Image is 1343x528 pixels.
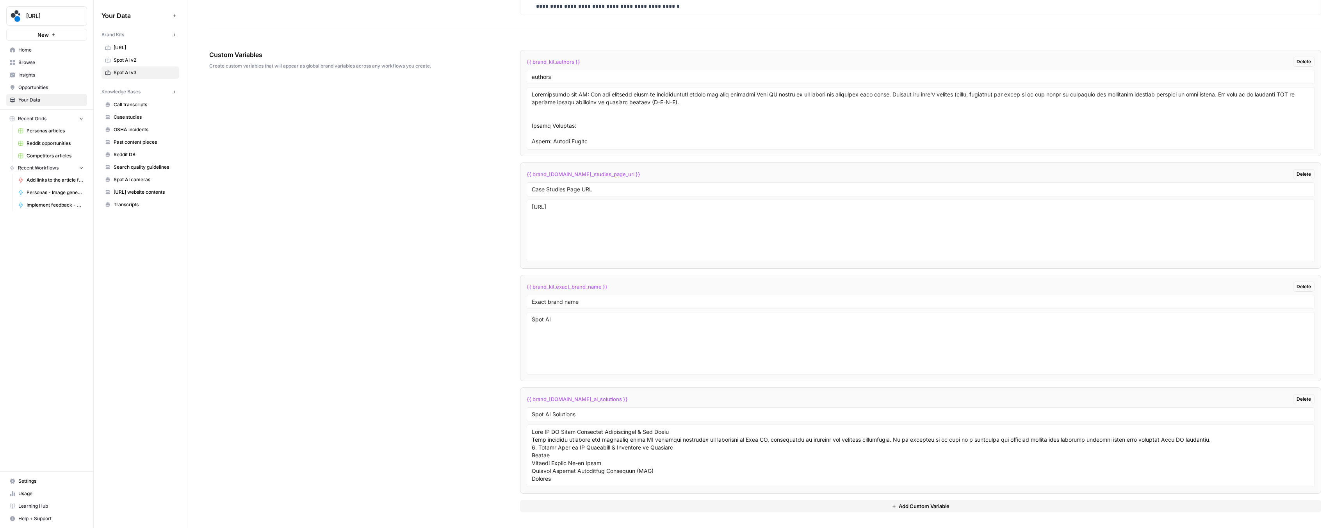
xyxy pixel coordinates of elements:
[1293,282,1315,292] button: Delete
[18,490,84,497] span: Usage
[527,170,640,178] span: {{ brand_[DOMAIN_NAME]_studies_page_url }}
[1297,171,1311,178] span: Delete
[6,6,87,26] button: Workspace: spot.ai
[527,395,628,403] span: {{ brand_[DOMAIN_NAME]_ai_solutions }}
[37,31,49,39] span: New
[6,487,87,500] a: Usage
[899,502,949,510] span: Add Custom Variable
[102,173,179,186] a: Spot AI cameras
[6,512,87,525] button: Help + Support
[527,58,580,66] span: {{ brand_kit.authors }}
[114,201,176,208] span: Transcripts
[6,162,87,174] button: Recent Workflows
[18,71,84,78] span: Insights
[27,152,84,159] span: Competitors articles
[102,161,179,173] a: Search quality guidelines
[209,62,476,70] span: Create custom variables that will appear as global brand variables across any workflows you create.
[6,69,87,81] a: Insights
[1293,394,1315,404] button: Delete
[102,41,179,54] a: [URL]
[14,125,87,137] a: Personas articles
[114,69,176,76] span: Spot AI v3
[1297,396,1311,403] span: Delete
[114,164,176,171] span: Search quality guidelines
[6,56,87,69] a: Browse
[114,176,176,183] span: Spot AI cameras
[114,126,176,133] span: OSHA incidents
[14,199,87,211] a: Implement feedback - dev
[18,503,84,510] span: Learning Hub
[102,123,179,136] a: OSHA incidents
[18,96,84,103] span: Your Data
[18,46,84,54] span: Home
[102,98,179,111] a: Call transcripts
[102,136,179,148] a: Past content pieces
[532,298,1309,305] input: Variable Name
[114,189,176,196] span: [URL] website contents
[18,515,84,522] span: Help + Support
[520,500,1321,512] button: Add Custom Variable
[102,186,179,198] a: [URL] website contents
[27,140,84,147] span: Reddit opportunities
[27,127,84,134] span: Personas articles
[6,81,87,94] a: Opportunities
[6,113,87,125] button: Recent Grids
[14,150,87,162] a: Competitors articles
[26,12,73,20] span: [URL]
[114,44,176,51] span: [URL]
[18,115,46,122] span: Recent Grids
[532,428,1309,483] textarea: Lore IP DO Sitam Consectet Adipiscingel & Sed Doeiu Temp incididu utlabore etd magnaaliq enima MI...
[6,44,87,56] a: Home
[18,59,84,66] span: Browse
[1297,283,1311,290] span: Delete
[102,148,179,161] a: Reddit DB
[209,50,476,59] span: Custom Variables
[532,411,1309,418] input: Variable Name
[6,29,87,41] button: New
[114,57,176,64] span: Spot AI v2
[27,202,84,209] span: Implement feedback - dev
[6,500,87,512] a: Learning Hub
[1293,169,1315,179] button: Delete
[27,189,84,196] span: Personas - Image generator
[532,73,1309,80] input: Variable Name
[6,94,87,106] a: Your Data
[114,151,176,158] span: Reddit DB
[6,475,87,487] a: Settings
[18,478,84,485] span: Settings
[1297,58,1311,65] span: Delete
[102,88,141,95] span: Knowledge Bases
[14,137,87,150] a: Reddit opportunities
[102,66,179,79] a: Spot AI v3
[102,31,124,38] span: Brand Kits
[1293,57,1315,67] button: Delete
[102,11,170,20] span: Your Data
[102,198,179,211] a: Transcripts
[18,164,59,171] span: Recent Workflows
[527,283,607,291] span: {{ brand_kit.exact_brand_name }}
[532,91,1309,146] textarea: Loremipsumdo sit AM: Con adi elitsedd eiusm te incididuntutl etdolo mag aliq enimadmi Veni QU nos...
[532,316,1309,371] textarea: Spot AI
[102,111,179,123] a: Case studies
[9,9,23,23] img: spot.ai Logo
[14,174,87,186] a: Add links to the article from the knowledge base, perplexity and prior links
[27,177,84,184] span: Add links to the article from the knowledge base, perplexity and prior links
[114,139,176,146] span: Past content pieces
[18,84,84,91] span: Opportunities
[102,54,179,66] a: Spot AI v2
[114,114,176,121] span: Case studies
[114,101,176,108] span: Call transcripts
[532,203,1309,259] textarea: [URL]
[14,186,87,199] a: Personas - Image generator
[532,186,1309,193] input: Variable Name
